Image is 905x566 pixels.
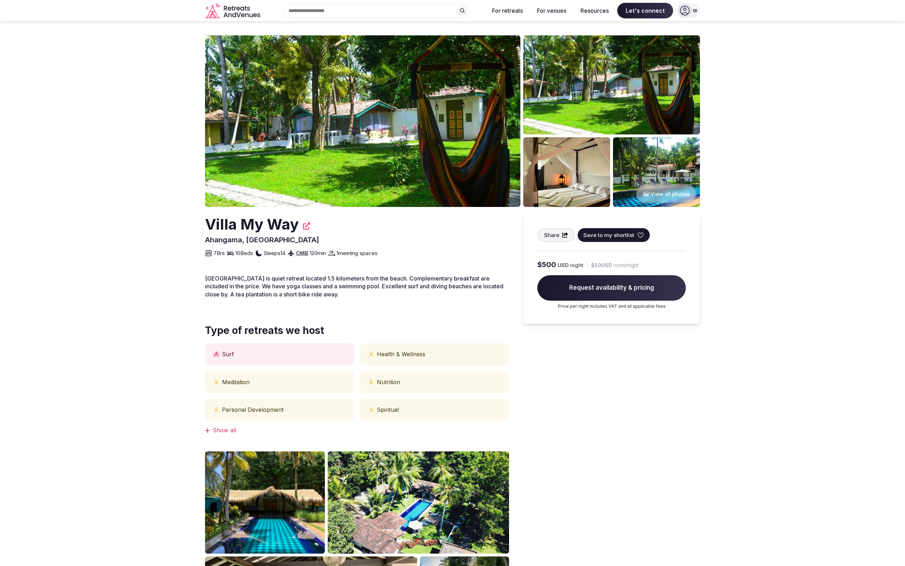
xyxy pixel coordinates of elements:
button: View all photos [636,185,696,203]
svg: Retreats and Venues company logo [205,3,262,19]
span: night [570,261,583,269]
button: Physical and mental health icon tooltip [368,351,374,357]
button: Physical and mental health icon tooltip [214,407,219,412]
div: Show all [205,426,509,434]
h2: Villa My Way [205,214,299,235]
span: 1 meeting spaces [337,249,378,257]
img: Venue gallery photo [523,137,610,207]
img: Venue gallery photo [523,35,700,134]
button: Physical and mental health icon tooltip [368,407,374,412]
img: Venue gallery photo [205,451,325,554]
span: Ahangama, [GEOGRAPHIC_DATA] [205,236,319,244]
button: Share [537,228,575,242]
span: 10 Beds [235,249,253,257]
span: Type of retreats we host [205,324,509,337]
button: For retreats [486,3,529,18]
span: 120 min [310,249,326,257]
span: 7 Brs [214,249,225,257]
span: Request availability & pricing [537,275,686,301]
span: Share [544,231,559,239]
span: $50 USD [591,262,612,269]
p: Price per night includes VAT and all applicable fees [537,304,686,310]
span: Sleeps 14 [264,249,285,257]
button: Physical and mental health icon tooltip [214,379,219,385]
button: Resources [575,3,614,18]
button: Save to my shortlist [578,228,650,242]
button: For venues [531,3,572,18]
img: Venue cover photo [205,35,520,207]
span: [GEOGRAPHIC_DATA] is quiet retreat located 1.5 kilometers from the beach. Complementary breakfast... [205,275,503,298]
span: $500 [537,260,556,270]
img: Venue gallery photo [328,451,509,554]
a: CMB [296,250,308,256]
span: Let's connect [617,3,673,18]
a: Visit the homepage [205,3,262,19]
div: | [586,261,588,268]
span: USD [557,261,569,269]
button: Physical and mental health icon tooltip [368,379,374,385]
span: Save to my shortlist [583,231,634,239]
span: room/night [613,262,638,269]
img: Venue gallery photo [613,137,700,207]
button: Active icon tooltip [214,351,219,357]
